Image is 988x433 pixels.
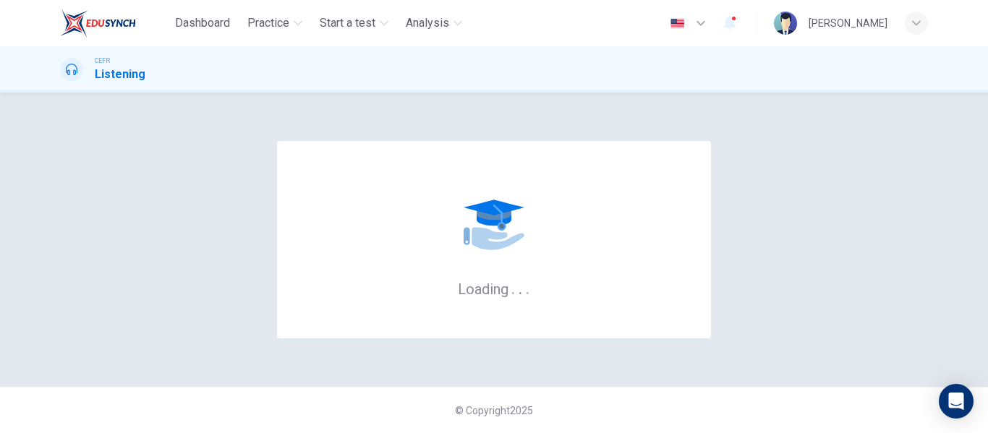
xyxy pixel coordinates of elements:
img: Profile picture [774,12,797,35]
h6: . [511,275,516,299]
button: Dashboard [169,10,236,36]
h6: . [518,275,523,299]
button: Practice [242,10,308,36]
span: Dashboard [175,14,230,32]
a: EduSynch logo [60,9,169,38]
span: CEFR [95,56,110,66]
span: © Copyright 2025 [455,405,533,416]
h6: Loading [458,279,530,298]
div: Open Intercom Messenger [939,384,974,419]
h1: Listening [95,66,145,83]
img: EduSynch logo [60,9,136,38]
img: en [668,18,686,29]
div: [PERSON_NAME] [809,14,887,32]
button: Start a test [314,10,394,36]
h6: . [525,275,530,299]
button: Analysis [400,10,468,36]
span: Analysis [406,14,449,32]
span: Practice [247,14,289,32]
span: Start a test [320,14,375,32]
